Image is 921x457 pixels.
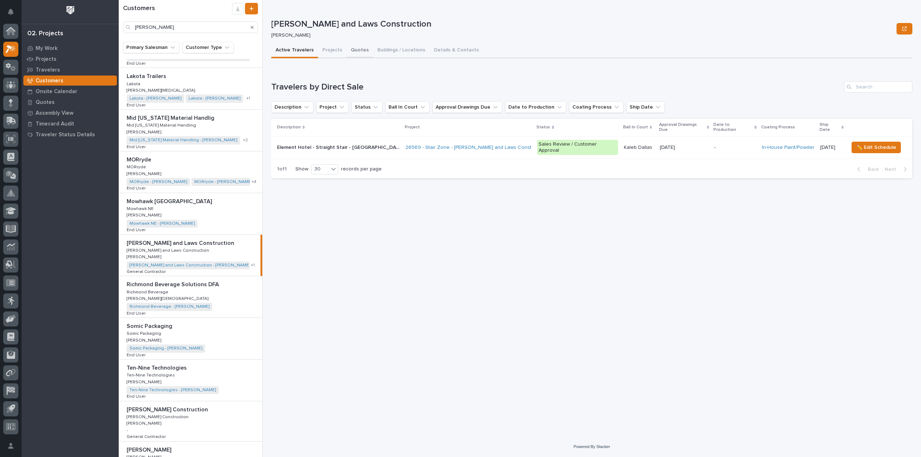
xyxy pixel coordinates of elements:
[341,166,382,172] p: records per page
[626,101,665,113] button: Ship Date
[127,247,210,253] p: [PERSON_NAME] and Laws Construction
[130,179,187,184] a: MORryde - [PERSON_NAME]
[123,22,258,33] input: Search
[119,68,262,110] a: Lakota TrailersLakota Trailers LakotaLakota [PERSON_NAME][MEDICAL_DATA][PERSON_NAME][MEDICAL_DATA...
[22,86,119,97] a: Onsite Calendar
[271,43,318,58] button: Active Travelers
[243,138,248,142] span: + 2
[3,4,18,19] button: Notifications
[127,351,147,358] p: End User
[844,81,912,93] input: Search
[127,238,236,247] p: [PERSON_NAME] and Laws Construction
[127,288,170,295] p: Richmond Beverage
[127,378,163,385] p: [PERSON_NAME]
[624,143,654,151] p: Kaleb Dallas
[820,121,840,134] p: Ship Date
[271,19,894,29] p: [PERSON_NAME] and Laws Construction
[246,96,250,101] span: + 1
[127,113,216,122] p: Mid [US_STATE] Material Handlig
[351,101,382,113] button: Status
[119,151,262,193] a: MORrydeMORryde MORrydeMORryde [PERSON_NAME][PERSON_NAME] MORryde - [PERSON_NAME] MORryde - [PERSO...
[127,170,163,177] p: [PERSON_NAME]
[852,142,901,153] button: ✏️ Edit Schedule
[130,388,216,393] a: Ten-Nine Technologies - [PERSON_NAME]
[373,43,430,58] button: Buildings / Locations
[882,166,912,173] button: Next
[130,346,202,351] a: Somic Packaging - [PERSON_NAME]
[127,253,163,260] p: [PERSON_NAME]
[271,32,891,38] p: [PERSON_NAME]
[127,72,168,80] p: Lakota Trailers
[660,145,709,151] p: [DATE]
[127,205,155,211] p: Mowhawk NE
[127,371,176,378] p: Ten-Nine Technologies
[623,123,648,131] p: Ball In Court
[127,87,196,93] p: [PERSON_NAME][MEDICAL_DATA]
[36,88,77,95] p: Onsite Calendar
[430,43,483,58] button: Details & Contacts
[127,445,173,453] p: [PERSON_NAME]
[22,118,119,129] a: Timecard Audit
[119,276,262,318] a: Richmond Beverage Solutions DFARichmond Beverage Solutions DFA Richmond BeverageRichmond Beverage...
[36,45,58,52] p: My Work
[22,129,119,140] a: Traveler Status Details
[127,330,163,336] p: Somic Packaging
[36,132,95,138] p: Traveler Status Details
[277,123,301,131] p: Description
[295,166,308,172] p: Show
[22,54,119,64] a: Projects
[127,310,147,316] p: End User
[761,123,795,131] p: Coating Process
[127,337,163,343] p: [PERSON_NAME]
[127,280,221,288] p: Richmond Beverage Solutions DFA
[36,99,55,106] p: Quotes
[127,428,128,433] p: -
[127,163,148,170] p: MORryde
[123,42,180,53] button: Primary Salesman
[251,180,257,184] span: + 4
[505,101,566,113] button: Date to Production
[123,5,232,13] h1: Customers
[64,4,77,17] img: Workspace Logo
[127,128,163,135] p: [PERSON_NAME]
[130,221,195,226] a: Mowhawk NE - [PERSON_NAME]
[537,140,618,155] div: Sales Review / Customer Approval
[127,122,198,128] p: Mid [US_STATE] Material Handling
[119,193,262,235] a: Mowhawk [GEOGRAPHIC_DATA]Mowhawk [GEOGRAPHIC_DATA] Mowhawk NEMowhawk NE [PERSON_NAME][PERSON_NAME...
[27,30,63,38] div: 02. Projects
[885,166,900,173] span: Next
[22,64,119,75] a: Travelers
[130,263,250,268] a: [PERSON_NAME] and Laws Construction - [PERSON_NAME]
[127,143,147,150] p: End User
[762,145,815,151] a: In-House Paint/Powder
[346,43,373,58] button: Quotes
[127,321,174,330] p: Somic Packaging
[852,166,882,173] button: Back
[36,78,63,84] p: Customers
[432,101,502,113] button: Approval Drawings Due
[119,110,262,151] a: Mid [US_STATE] Material HandligMid [US_STATE] Material Handlig Mid [US_STATE] Material HandlingMi...
[536,123,550,131] p: Status
[271,82,841,92] h1: Travelers by Direct Sale
[385,101,430,113] button: Ball In Court
[182,42,234,53] button: Customer Type
[271,160,292,178] p: 1 of 1
[405,145,635,151] a: 26569 - Stair Zone - [PERSON_NAME] and Laws Construction - Straight Stair - [GEOGRAPHIC_DATA]
[856,143,896,152] span: ✏️ Edit Schedule
[22,108,119,118] a: Assembly View
[127,80,142,87] p: Lakota
[127,226,147,233] p: End User
[127,60,147,66] p: End User
[127,413,190,420] p: [PERSON_NAME] Construction
[127,405,209,413] p: [PERSON_NAME] Construction
[127,363,188,371] p: Ten-Nine Technologies
[277,143,401,151] p: Element Hotel - Straight Stair - [GEOGRAPHIC_DATA]
[127,184,147,191] p: End User
[22,75,119,86] a: Customers
[119,318,262,360] a: Somic PackagingSomic Packaging Somic PackagingSomic Packaging [PERSON_NAME][PERSON_NAME] Somic Pa...
[119,235,262,277] a: [PERSON_NAME] and Laws Construction[PERSON_NAME] and Laws Construction [PERSON_NAME] and Laws Con...
[130,96,181,101] a: Lakota - [PERSON_NAME]
[569,101,623,113] button: Coating Process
